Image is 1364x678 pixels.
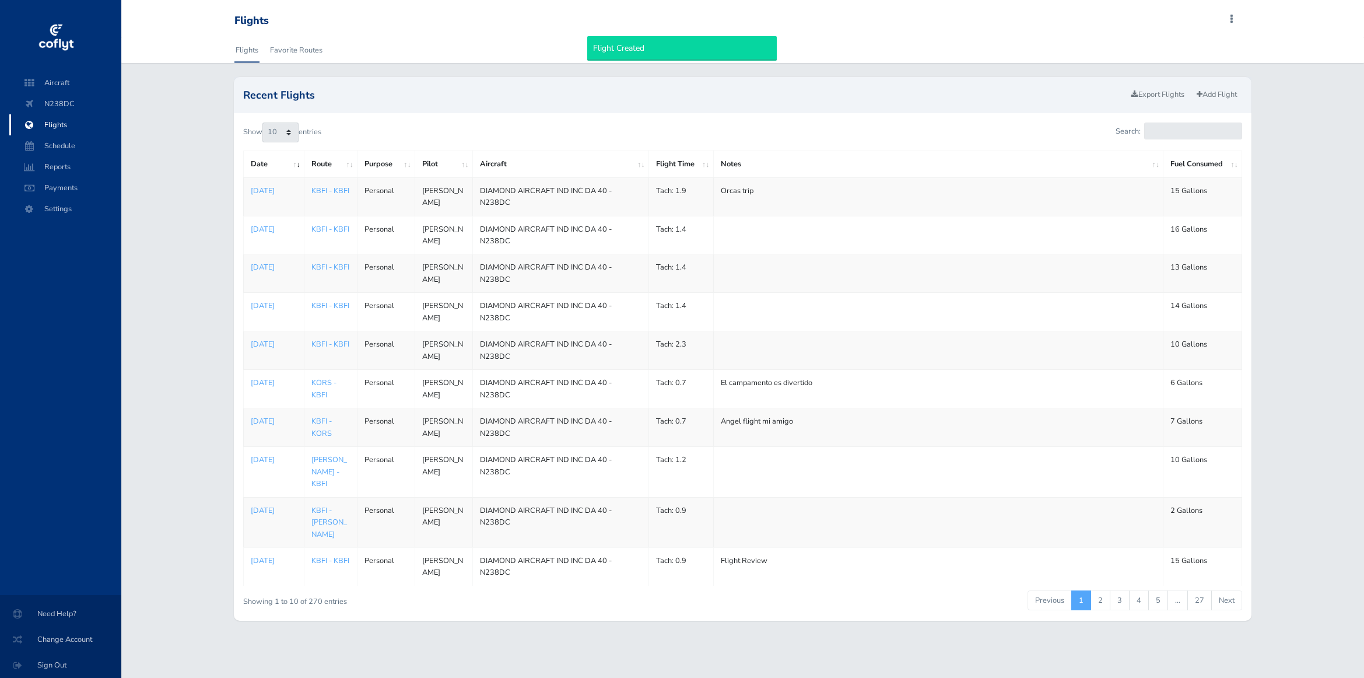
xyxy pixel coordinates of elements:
td: Flight Review [713,547,1163,585]
td: [PERSON_NAME] [415,216,473,254]
td: DIAMOND AIRCRAFT IND INC DA 40 - N238DC [473,370,649,408]
td: DIAMOND AIRCRAFT IND INC DA 40 - N238DC [473,177,649,216]
td: Personal [357,254,415,293]
td: [PERSON_NAME] [415,447,473,497]
th: Purpose: activate to sort column ascending [357,151,415,177]
td: [PERSON_NAME] [415,370,473,408]
a: Add Flight [1191,86,1242,103]
td: Orcas trip [713,177,1163,216]
img: coflyt logo [37,20,75,55]
a: [DATE] [251,555,297,567]
th: Aircraft: activate to sort column ascending [473,151,649,177]
a: Favorite Routes [269,37,324,63]
h2: Recent Flights [243,90,1127,100]
th: Pilot: activate to sort column ascending [415,151,473,177]
td: DIAMOND AIRCRAFT IND INC DA 40 - N238DC [473,293,649,331]
a: [DATE] [251,454,297,466]
td: Tach: 1.4 [649,216,714,254]
span: Reports [21,156,110,177]
span: Need Help? [14,603,107,624]
td: DIAMOND AIRCRAFT IND INC DA 40 - N238DC [473,216,649,254]
td: 2 Gallons [1163,497,1242,547]
span: Change Account [14,629,107,650]
td: Tach: 1.9 [649,177,714,216]
td: Angel flight mi amigo [713,408,1163,447]
td: DIAMOND AIRCRAFT IND INC DA 40 - N238DC [473,331,649,370]
span: Flights [21,114,110,135]
a: Flights [234,37,260,63]
td: Tach: 0.9 [649,497,714,547]
td: 16 Gallons [1163,216,1242,254]
td: DIAMOND AIRCRAFT IND INC DA 40 - N238DC [473,408,649,447]
td: 10 Gallons [1163,447,1242,497]
a: 3 [1110,590,1130,610]
label: Show entries [243,123,321,142]
td: Tach: 1.2 [649,447,714,497]
td: Tach: 0.7 [649,370,714,408]
a: KBFI - [PERSON_NAME] [311,505,347,540]
td: Personal [357,177,415,216]
a: KORS - KBFI [311,378,336,400]
td: Personal [357,331,415,370]
a: 27 [1187,590,1212,610]
td: Tach: 0.7 [649,408,714,447]
a: [DATE] [251,261,297,273]
td: [PERSON_NAME] [415,408,473,447]
td: Tach: 1.4 [649,293,714,331]
a: 4 [1129,590,1149,610]
td: Personal [357,370,415,408]
td: 6 Gallons [1163,370,1242,408]
td: [PERSON_NAME] [415,293,473,331]
td: [PERSON_NAME] [415,331,473,370]
span: Aircraft [21,72,110,93]
td: El campamento es divertido [713,370,1163,408]
a: KBFI - KBFI [311,186,349,196]
td: Personal [357,216,415,254]
a: [DATE] [251,338,297,350]
td: 13 Gallons [1163,254,1242,293]
td: DIAMOND AIRCRAFT IND INC DA 40 - N238DC [473,547,649,585]
a: 5 [1148,590,1168,610]
a: 2 [1091,590,1110,610]
p: [DATE] [251,505,297,516]
th: Flight Time: activate to sort column ascending [649,151,714,177]
a: KBFI - KORS [311,416,332,438]
td: [PERSON_NAME] [415,177,473,216]
td: Personal [357,497,415,547]
td: [PERSON_NAME] [415,497,473,547]
td: Tach: 0.9 [649,547,714,585]
td: Tach: 2.3 [649,331,714,370]
a: KBFI - KBFI [311,300,349,311]
td: DIAMOND AIRCRAFT IND INC DA 40 - N238DC [473,254,649,293]
a: [DATE] [251,377,297,389]
a: [DATE] [251,415,297,427]
th: Fuel Consumed: activate to sort column ascending [1163,151,1242,177]
td: Tach: 1.4 [649,254,714,293]
td: 10 Gallons [1163,331,1242,370]
a: Next [1211,590,1242,610]
td: Personal [357,408,415,447]
a: [PERSON_NAME] - KBFI [311,455,347,489]
span: Schedule [21,135,110,156]
th: Route: activate to sort column ascending [304,151,357,177]
label: Search: [1116,123,1242,139]
td: 15 Gallons [1163,177,1242,216]
div: Flight Created [587,36,777,61]
select: Showentries [262,123,299,142]
td: [PERSON_NAME] [415,254,473,293]
a: [DATE] [251,223,297,235]
input: Search: [1144,123,1242,139]
div: Flights [234,15,269,27]
span: Sign Out [14,655,107,676]
td: 15 Gallons [1163,547,1242,585]
a: KBFI - KBFI [311,224,349,235]
a: [DATE] [251,185,297,197]
td: 7 Gallons [1163,408,1242,447]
